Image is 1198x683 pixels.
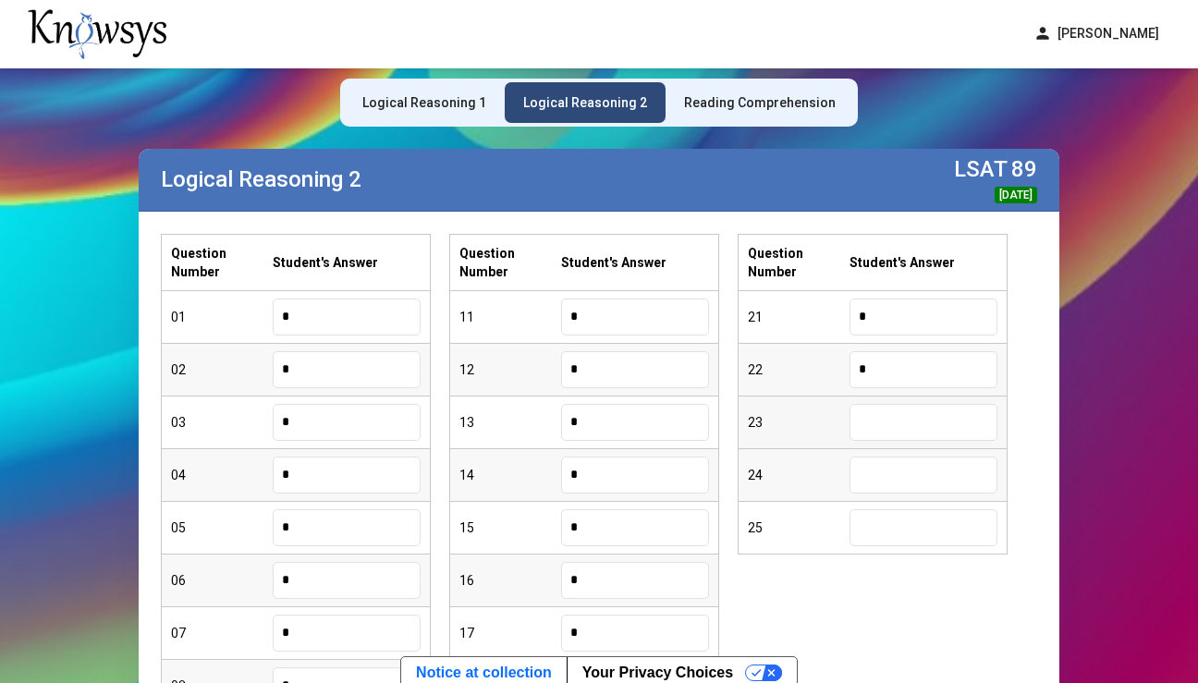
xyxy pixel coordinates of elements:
[684,93,836,112] div: Reading Comprehension
[748,413,850,432] div: 23
[850,253,955,272] label: Student's Answer
[362,93,486,112] div: Logical Reasoning 1
[459,518,561,537] div: 15
[523,93,647,112] div: Logical Reasoning 2
[459,244,561,281] label: Question Number
[171,624,273,642] div: 07
[273,253,378,272] label: Student's Answer
[171,308,273,326] div: 01
[28,9,166,59] img: knowsys-logo.png
[459,413,561,432] div: 13
[1011,156,1037,182] label: 89
[459,466,561,484] div: 14
[748,360,850,379] div: 22
[171,518,273,537] div: 05
[748,466,850,484] div: 24
[1033,24,1052,43] span: person
[171,571,273,590] div: 06
[161,166,361,192] label: Logical Reasoning 2
[561,253,666,272] label: Student's Answer
[748,518,850,537] div: 25
[459,360,561,379] div: 12
[171,360,273,379] div: 02
[459,571,561,590] div: 16
[171,466,273,484] div: 04
[459,308,561,326] div: 11
[748,308,850,326] div: 21
[748,244,850,281] label: Question Number
[171,244,273,281] label: Question Number
[995,187,1037,203] div: [DATE]
[171,413,273,432] div: 03
[954,156,1008,182] label: LSAT
[1022,18,1170,49] button: person[PERSON_NAME]
[459,624,561,642] div: 17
